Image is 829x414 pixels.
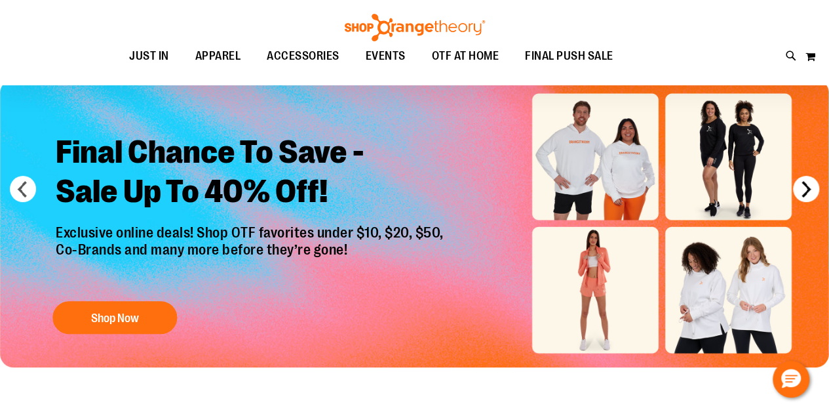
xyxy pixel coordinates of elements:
[254,41,353,72] a: ACCESSORIES
[267,41,339,71] span: ACCESSORIES
[182,41,254,72] a: APPAREL
[129,41,169,71] span: JUST IN
[366,41,406,71] span: EVENTS
[46,224,457,289] p: Exclusive online deals! Shop OTF favorites under $10, $20, $50, Co-Brands and many more before th...
[46,123,457,341] a: Final Chance To Save -Sale Up To 40% Off! Exclusive online deals! Shop OTF favorites under $10, $...
[793,176,819,202] button: next
[116,41,182,72] a: JUST IN
[432,41,499,71] span: OTF AT HOME
[512,41,627,72] a: FINAL PUSH SALE
[46,123,457,224] h2: Final Chance To Save - Sale Up To 40% Off!
[773,361,809,398] button: Hello, have a question? Let’s chat.
[52,301,177,334] button: Shop Now
[343,14,487,41] img: Shop Orangetheory
[195,41,241,71] span: APPAREL
[353,41,419,72] a: EVENTS
[525,41,613,71] span: FINAL PUSH SALE
[10,176,36,202] button: prev
[419,41,512,72] a: OTF AT HOME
